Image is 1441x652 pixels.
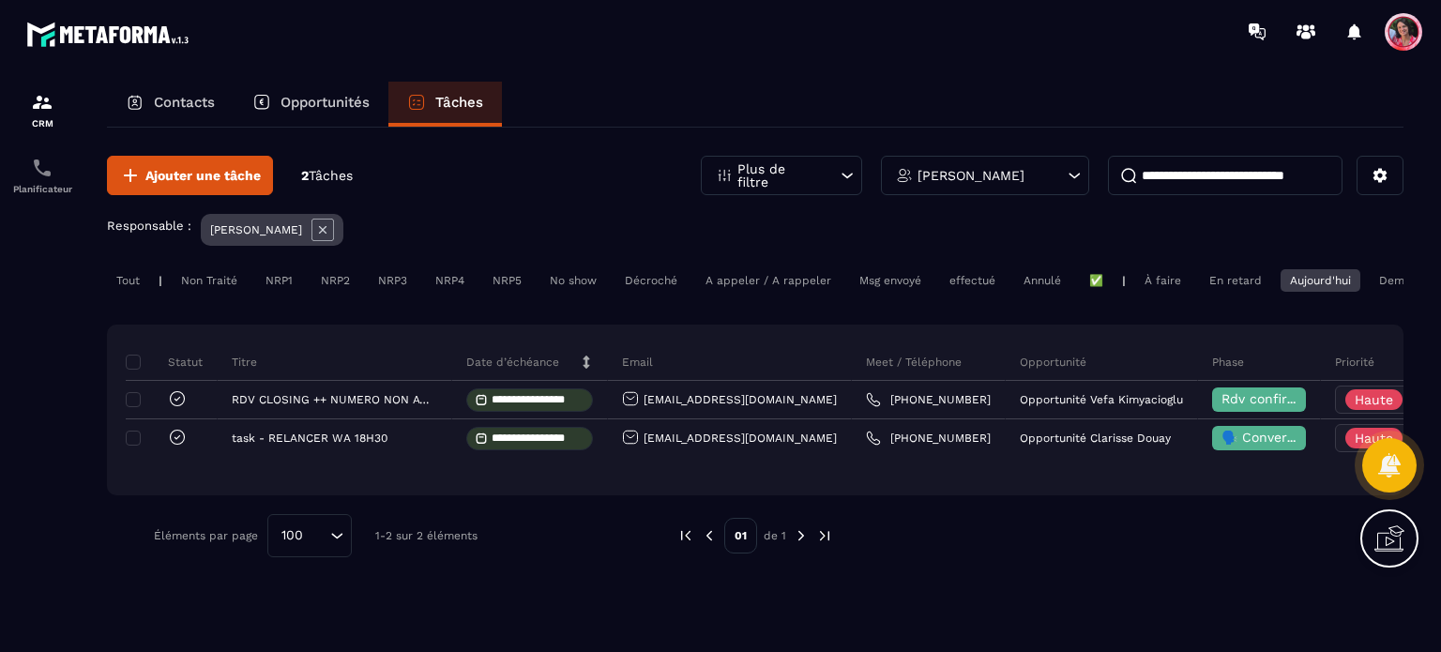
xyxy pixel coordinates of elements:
p: Phase [1212,355,1244,370]
div: NRP1 [256,269,302,292]
div: Aujourd'hui [1281,269,1360,292]
div: A appeler / A rappeler [696,269,841,292]
a: Tâches [388,82,502,127]
p: Date d’échéance [466,355,559,370]
div: ✅ [1080,269,1113,292]
span: Tâches [309,168,353,183]
p: Planificateur [5,184,80,194]
img: next [816,527,833,544]
p: Tâches [435,94,483,111]
div: NRP2 [311,269,359,292]
p: Opportunités [281,94,370,111]
a: Opportunités [234,82,388,127]
p: Statut [130,355,203,370]
a: [PHONE_NUMBER] [866,431,991,446]
a: Contacts [107,82,234,127]
img: next [793,527,810,544]
a: formationformationCRM [5,77,80,143]
p: | [1122,274,1126,287]
div: NRP4 [426,269,474,292]
p: Haute [1355,393,1393,406]
button: Ajouter une tâche [107,156,273,195]
p: 01 [724,518,757,553]
a: [PHONE_NUMBER] [866,392,991,407]
p: [PERSON_NAME] [210,223,302,236]
p: Responsable : [107,219,191,233]
p: Titre [232,355,257,370]
span: Rdv confirmé ✅ [1221,391,1327,406]
p: Opportunité Clarisse Douay [1020,432,1171,445]
div: Tout [107,269,149,292]
p: | [159,274,162,287]
p: 2 [301,167,353,185]
p: CRM [5,118,80,129]
div: Non Traité [172,269,247,292]
p: Opportunité Vefa Kimyacioglu [1020,393,1183,406]
input: Search for option [310,525,326,546]
div: Search for option [267,514,352,557]
span: 🗣️ Conversation en cours [1221,430,1388,445]
img: scheduler [31,157,53,179]
div: No show [540,269,606,292]
span: 100 [275,525,310,546]
p: RDV CLOSING ++ NUMERO NON ATTRIBUE [232,393,432,406]
p: Meet / Téléphone [866,355,962,370]
span: Ajouter une tâche [145,166,261,185]
img: prev [701,527,718,544]
div: Demain [1370,269,1430,292]
div: À faire [1135,269,1191,292]
p: Opportunité [1020,355,1086,370]
p: Priorité [1335,355,1374,370]
img: prev [677,527,694,544]
p: 1-2 sur 2 éléments [375,529,478,542]
p: task - RELANCER WA 18H30 [232,432,387,445]
img: logo [26,17,195,52]
div: NRP5 [483,269,531,292]
a: schedulerschedulerPlanificateur [5,143,80,208]
div: Msg envoyé [850,269,931,292]
p: de 1 [764,528,786,543]
p: Haute [1355,432,1393,445]
div: Décroché [615,269,687,292]
div: effectué [940,269,1005,292]
div: NRP3 [369,269,417,292]
div: En retard [1200,269,1271,292]
p: Éléments par page [154,529,258,542]
img: formation [31,91,53,114]
p: Plus de filtre [737,162,820,189]
p: [PERSON_NAME] [918,169,1024,182]
div: Annulé [1014,269,1070,292]
p: Contacts [154,94,215,111]
p: Email [622,355,653,370]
